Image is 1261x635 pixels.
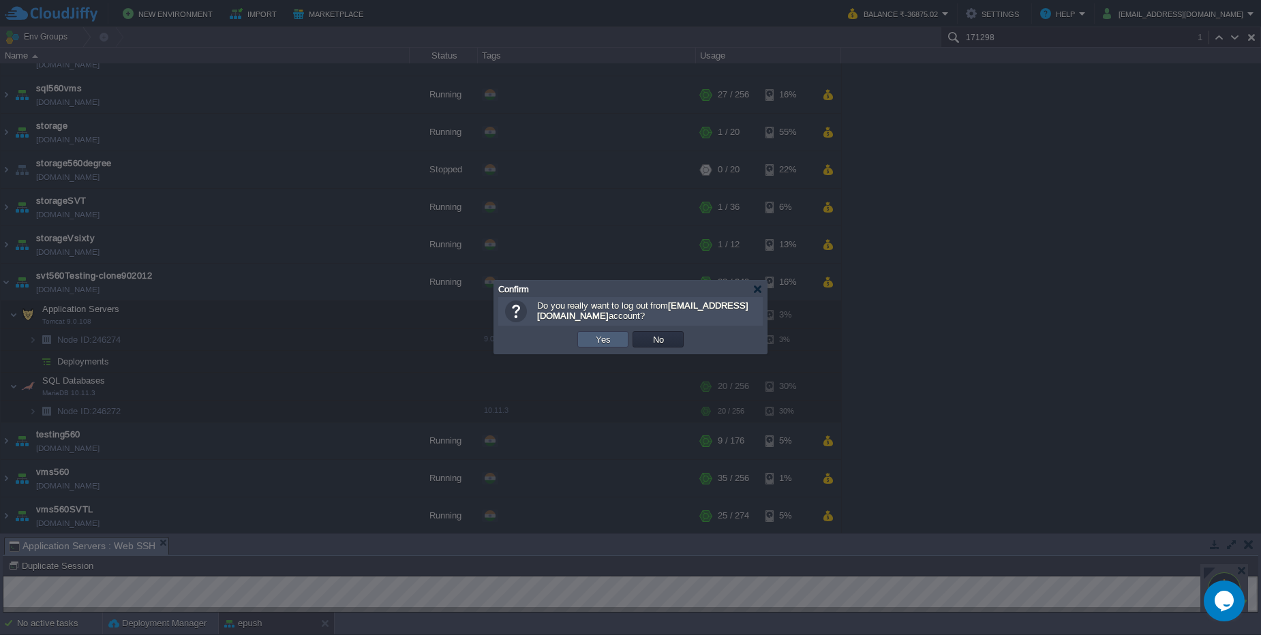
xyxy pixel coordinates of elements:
[537,300,748,321] b: [EMAIL_ADDRESS][DOMAIN_NAME]
[1204,580,1247,621] iframe: chat widget
[537,300,748,321] span: Do you really want to log out from account?
[649,333,668,345] button: No
[498,284,529,294] span: Confirm
[592,333,615,345] button: Yes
